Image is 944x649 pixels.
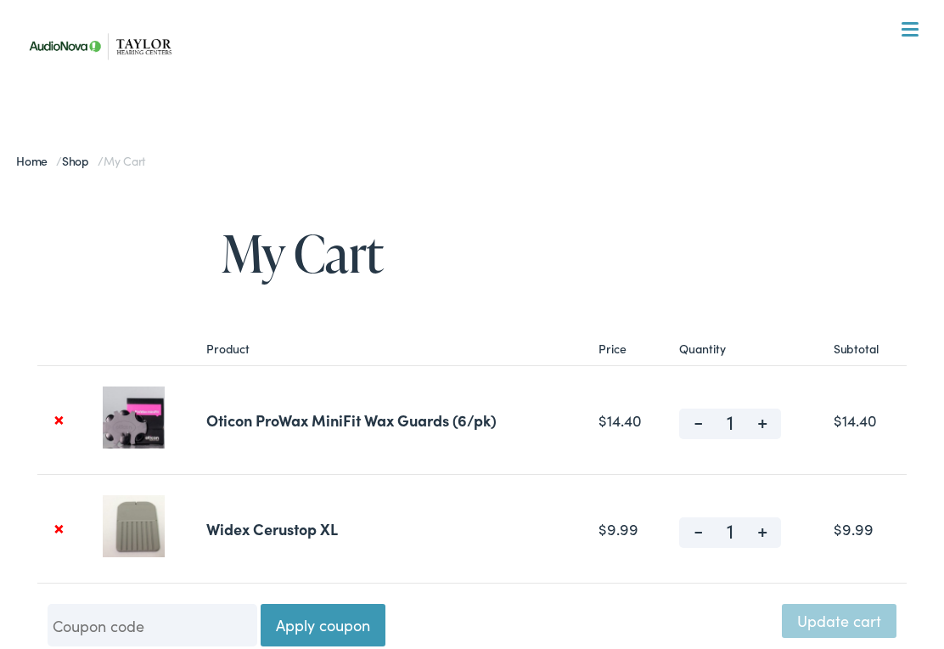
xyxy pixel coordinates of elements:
[196,332,588,365] th: Product
[669,332,823,365] th: Quantity
[588,332,669,365] th: Price
[679,517,717,538] span: -
[206,518,338,539] a: Widex Cerustop XL
[62,152,98,169] a: Shop
[834,518,874,539] bdi: 9.99
[31,68,925,121] a: What We Offer
[48,517,70,540] a: Remove Widex Cerustop XL from cart
[598,409,607,431] span: $
[834,409,877,431] bdi: 14.40
[48,604,257,646] input: Coupon code
[598,518,607,539] span: $
[598,518,638,539] bdi: 9.99
[206,409,497,431] a: Oticon ProWax MiniFit Wax Guards (6/pk)
[598,409,642,431] bdi: 14.40
[16,152,56,169] a: Home
[104,152,145,169] span: My Cart
[743,409,781,429] span: +
[782,604,896,638] button: Update cart
[743,517,781,538] span: +
[103,495,165,557] img: Pack of Widex Cerustop XL wax guards.
[19,225,925,281] h1: My Cart
[16,152,145,169] span: / /
[679,409,717,429] span: -
[823,332,907,365] th: Subtotal
[834,518,842,539] span: $
[834,409,842,431] span: $
[261,604,385,646] button: Apply coupon
[48,409,70,432] a: Remove Oticon ProWax MiniFit Wax Guards (6/pk) from cart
